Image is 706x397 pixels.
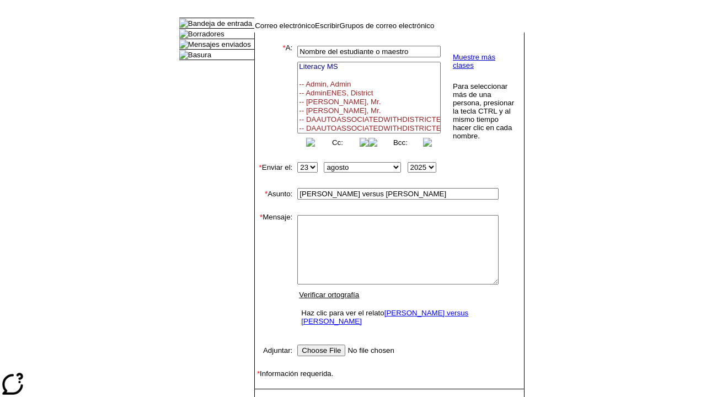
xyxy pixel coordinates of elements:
[292,94,295,99] img: spacer.gif
[298,106,440,115] option: -- [PERSON_NAME], Mr.
[298,306,498,328] td: Haz clic para ver el relato
[298,80,440,89] option: -- Admin, Admin
[368,138,377,147] img: button_left.png
[255,369,524,378] td: Información requerida.
[453,53,495,69] a: Muestre más clases
[423,138,432,147] img: button_right.png
[340,22,435,30] a: Grupos de correo electrónico
[298,89,440,98] option: -- AdminENES, District
[255,186,292,202] td: Asunto:
[393,138,408,147] a: Bcc:
[298,62,440,71] option: Literacy MS
[255,160,292,175] td: Enviar el:
[255,202,266,213] img: spacer.gif
[255,44,292,149] td: A:
[306,138,315,147] img: button_left.png
[298,124,440,133] option: -- DAAUTOASSOCIATEDWITHDISTRICTES, DAAUTOASSOCIATEDWITHDISTRICTES
[332,138,343,147] a: Cc:
[255,149,266,160] img: spacer.gif
[255,213,292,331] td: Mensaje:
[179,29,188,38] img: folder_icon.gif
[360,138,368,147] img: button_right.png
[298,98,440,106] option: -- [PERSON_NAME], Mr.
[255,331,266,342] img: spacer.gif
[188,30,224,38] a: Borradores
[299,291,359,299] a: Verificar ortografía
[452,82,515,141] td: Para seleccionar más de una persona, presionar la tecla CTRL y al mismo tiempo hacer clic en cada...
[255,22,315,30] a: Correo electrónico
[298,115,440,124] option: -- DAAUTOASSOCIATEDWITHDISTRICTEN, DAAUTOASSOCIATEDWITHDISTRICTEN
[292,350,293,351] img: spacer.gif
[315,22,339,30] a: Escribir
[301,309,468,325] a: [PERSON_NAME] versus [PERSON_NAME]
[179,19,188,28] img: folder_icon.gif
[179,50,188,59] img: folder_icon.gif
[255,358,266,369] img: spacer.gif
[179,40,188,49] img: folder_icon.gif
[188,51,211,59] a: Basura
[292,167,293,168] img: spacer.gif
[188,19,252,28] a: Bandeja de entrada
[255,175,266,186] img: spacer.gif
[188,40,251,49] a: Mensajes enviados
[255,342,292,358] td: Adjuntar:
[255,378,266,389] img: spacer.gif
